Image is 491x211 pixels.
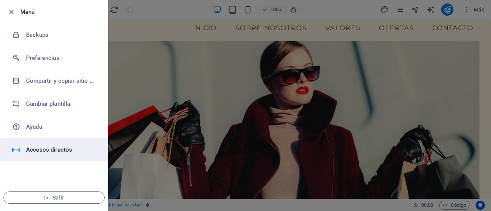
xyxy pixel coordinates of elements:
[3,191,105,204] button: Salir
[10,195,98,201] span: Salir
[20,7,102,16] h6: Menú
[26,76,97,85] h6: Compartir y copiar sitio web
[0,115,108,138] a: Ayuda
[26,145,97,154] h6: Accesos directos
[26,122,97,131] h6: Ayuda
[26,30,97,39] h6: Backups
[26,99,97,108] h6: Cambiar plantilla
[26,53,97,62] h6: Preferencias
